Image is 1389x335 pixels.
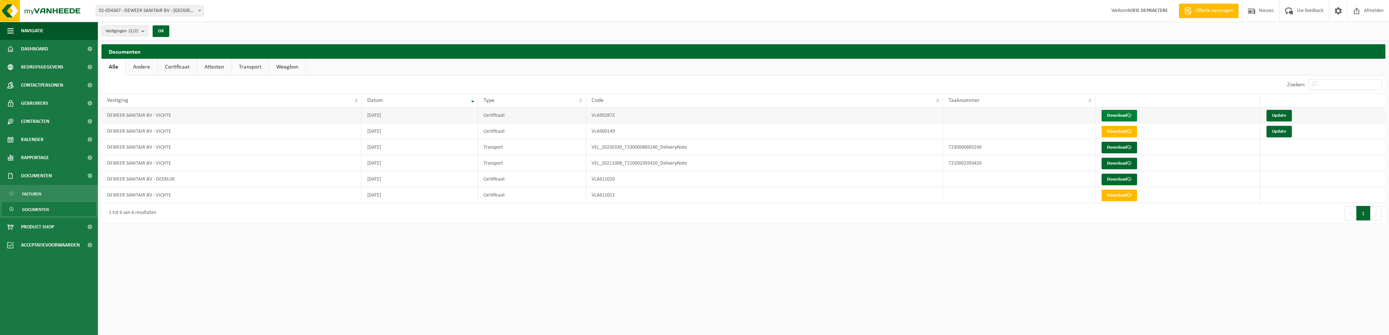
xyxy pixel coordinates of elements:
span: Bedrijfsgegevens [21,58,63,76]
td: DEWEER SANITAIR BV - VICHTE [101,107,362,123]
a: Update [1266,126,1292,137]
td: T210002393420 [943,155,1095,171]
span: Datum [367,98,383,103]
td: [DATE] [362,107,478,123]
a: Documenten [2,202,96,216]
span: Contactpersonen [21,76,63,94]
a: Download [1102,174,1137,185]
span: Offerte aanvragen [1194,7,1235,15]
td: [DATE] [362,187,478,203]
td: VEL_20230330_T230000885240_DeliveryNote [586,139,943,155]
a: Certificaat [158,59,197,75]
span: Kalender [21,131,43,149]
span: Taaknummer [949,98,980,103]
td: Transport [478,139,586,155]
td: VLA611010 [586,171,943,187]
button: Previous [1345,206,1356,220]
a: Download [1102,110,1137,121]
td: [DATE] [362,155,478,171]
span: Vestiging [107,98,128,103]
a: Offerte aanvragen [1179,4,1239,18]
td: Transport [478,155,586,171]
td: DEWEER SANITAIR BV - DEERLIJK [101,171,362,187]
a: Update [1266,110,1292,121]
span: Acceptatievoorwaarden [21,236,80,254]
td: [DATE] [362,139,478,155]
span: Code [592,98,604,103]
span: Documenten [21,167,52,185]
span: 01-054367 - DEWEER SANITAIR BV - VICHTE [96,5,204,16]
span: 01-054367 - DEWEER SANITAIR BV - VICHTE [96,6,203,16]
button: Vestigingen(2/2) [101,25,148,36]
span: Dashboard [21,40,48,58]
label: Zoeken: [1287,82,1305,88]
td: VEL_20211008_T210002393420_DeliveryNote [586,155,943,171]
td: DEWEER SANITAIR BV - VICHTE [101,187,362,203]
button: OK [153,25,169,37]
a: Download [1102,126,1137,137]
a: Download [1102,158,1137,169]
td: T230000885240 [943,139,1095,155]
td: Certificaat [478,171,586,187]
a: Download [1102,142,1137,153]
strong: SOFIE DEPRAETERE [1128,8,1168,13]
a: Download [1102,190,1137,201]
td: DEWEER SANITAIR BV - VICHTE [101,123,362,139]
td: DEWEER SANITAIR BV - VICHTE [101,155,362,171]
span: Type [484,98,494,103]
button: Next [1371,206,1382,220]
a: Weegbon [269,59,306,75]
td: [DATE] [362,171,478,187]
a: Transport [232,59,269,75]
a: Andere [126,59,157,75]
span: Facturen [22,187,41,201]
span: Gebruikers [21,94,48,112]
td: DEWEER SANITAIR BV - VICHTE [101,139,362,155]
span: Navigatie [21,22,43,40]
a: Facturen [2,187,96,200]
h2: Documenten [101,44,1385,58]
td: Certificaat [478,107,586,123]
td: VLA900149 [586,123,943,139]
td: [DATE] [362,123,478,139]
count: (2/2) [129,29,138,33]
td: VLA611011 [586,187,943,203]
td: Certificaat [478,187,586,203]
td: Certificaat [478,123,586,139]
span: Vestigingen [105,26,138,37]
td: VLA902872 [586,107,943,123]
span: Product Shop [21,218,54,236]
a: Attesten [197,59,231,75]
span: Contracten [21,112,49,131]
a: Alle [101,59,125,75]
span: Documenten [22,203,49,216]
div: 1 tot 6 van 6 resultaten [105,207,156,220]
button: 1 [1356,206,1371,220]
span: Rapportage [21,149,49,167]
